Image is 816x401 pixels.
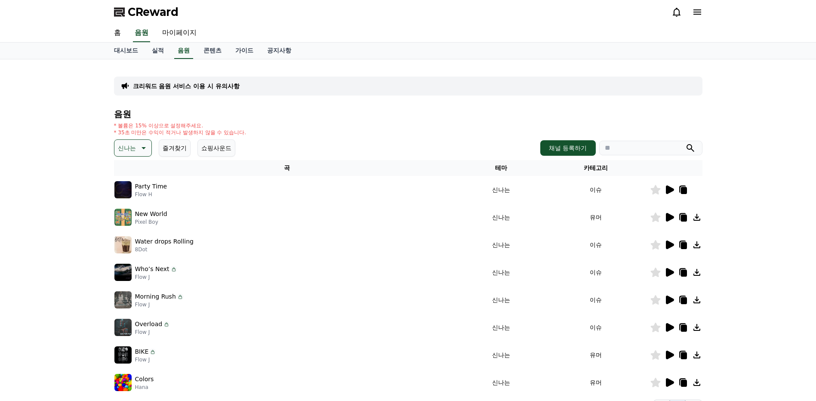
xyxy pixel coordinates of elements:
[107,24,128,42] a: 홈
[135,191,167,198] p: Flow H
[114,319,132,336] img: music
[460,341,542,369] td: 신나는
[128,5,179,19] span: CReward
[135,182,167,191] p: Party Time
[135,265,169,274] p: Who’s Next
[197,43,228,59] a: 콘텐츠
[460,286,542,314] td: 신나는
[107,43,145,59] a: 대시보드
[542,160,650,176] th: 카테고리
[114,346,132,364] img: music
[114,291,132,308] img: music
[460,259,542,286] td: 신나는
[159,139,191,157] button: 즐겨찾기
[135,320,163,329] p: Overload
[114,5,179,19] a: CReward
[135,329,170,336] p: Flow J
[135,274,177,281] p: Flow J
[118,142,136,154] p: 신나는
[135,384,154,391] p: Hana
[135,292,176,301] p: Morning Rush
[155,24,203,42] a: 마이페이지
[135,210,167,219] p: New World
[542,204,650,231] td: 유머
[135,356,157,363] p: Flow J
[542,341,650,369] td: 유머
[197,139,235,157] button: 쇼핑사운드
[174,43,193,59] a: 음원
[540,140,595,156] button: 채널 등록하기
[114,181,132,198] img: music
[542,286,650,314] td: 이슈
[135,237,194,246] p: Water drops Rolling
[135,219,167,225] p: Pixel Boy
[114,109,702,119] h4: 음원
[260,43,298,59] a: 공지사항
[460,314,542,341] td: 신나는
[135,347,149,356] p: BIKE
[542,369,650,396] td: 유머
[135,301,184,308] p: Flow J
[542,231,650,259] td: 이슈
[133,82,240,90] a: 크리워드 음원 서비스 이용 시 유의사항
[114,122,246,129] p: * 볼륨은 15% 이상으로 설정해주세요.
[114,160,460,176] th: 곡
[114,264,132,281] img: music
[135,375,154,384] p: Colors
[542,259,650,286] td: 이슈
[145,43,171,59] a: 실적
[460,204,542,231] td: 신나는
[460,231,542,259] td: 신나는
[114,139,152,157] button: 신나는
[228,43,260,59] a: 가이드
[114,209,132,226] img: music
[460,176,542,204] td: 신나는
[460,369,542,396] td: 신나는
[133,24,150,42] a: 음원
[542,314,650,341] td: 이슈
[114,129,246,136] p: * 35초 미만은 수익이 적거나 발생하지 않을 수 있습니다.
[460,160,542,176] th: 테마
[542,176,650,204] td: 이슈
[135,246,194,253] p: 8Dot
[114,236,132,253] img: music
[114,374,132,391] img: music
